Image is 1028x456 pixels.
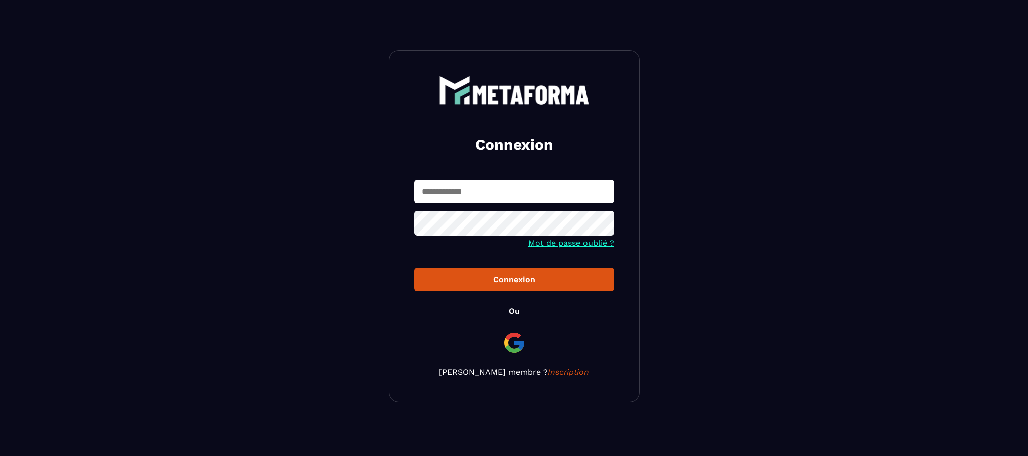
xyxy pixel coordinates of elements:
p: [PERSON_NAME] membre ? [414,367,614,377]
p: Ou [509,306,520,316]
img: logo [439,76,590,105]
a: Mot de passe oublié ? [528,238,614,248]
img: google [502,331,526,355]
a: logo [414,76,614,105]
button: Connexion [414,268,614,291]
h2: Connexion [426,135,602,155]
div: Connexion [422,275,606,284]
a: Inscription [548,367,589,377]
